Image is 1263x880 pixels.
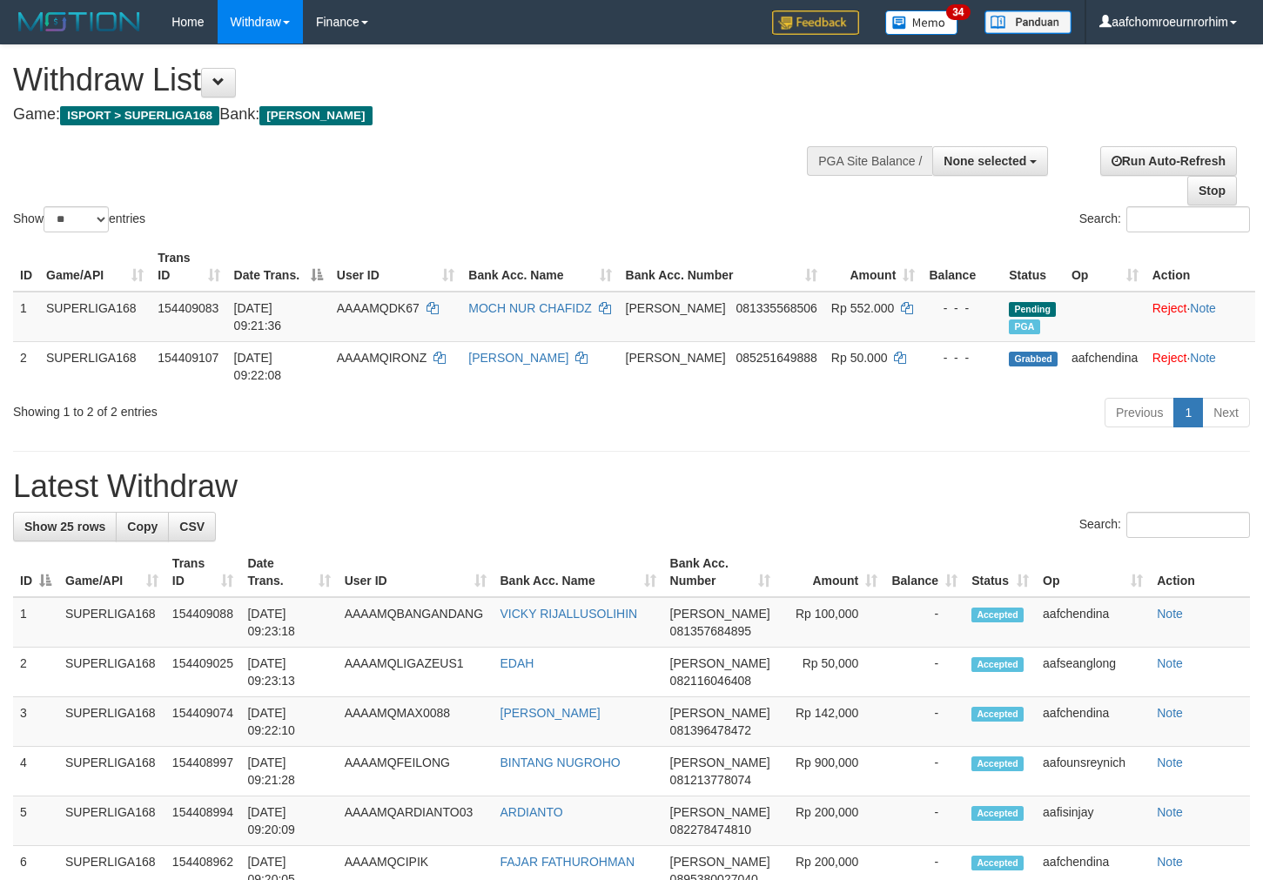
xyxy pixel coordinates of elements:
span: 34 [946,4,970,20]
span: [PERSON_NAME] [670,805,770,819]
a: Reject [1152,351,1187,365]
span: Accepted [971,856,1024,870]
span: Show 25 rows [24,520,105,534]
a: Note [1157,756,1183,769]
th: Game/API: activate to sort column ascending [58,547,165,597]
a: Note [1157,706,1183,720]
span: Copy 082116046408 to clipboard [670,674,751,688]
img: MOTION_logo.png [13,9,145,35]
td: Rp 50,000 [777,648,885,697]
th: Op: activate to sort column ascending [1065,242,1145,292]
th: Bank Acc. Number: activate to sort column ascending [619,242,824,292]
td: aafchendina [1065,341,1145,391]
td: - [884,597,964,648]
span: Grabbed [1009,352,1058,366]
td: 1 [13,292,39,342]
td: 2 [13,341,39,391]
a: Note [1190,301,1216,315]
span: AAAAMQDK67 [337,301,420,315]
img: Feedback.jpg [772,10,859,35]
th: Action [1150,547,1250,597]
span: Copy 081357684895 to clipboard [670,624,751,638]
th: User ID: activate to sort column ascending [330,242,462,292]
td: Rp 200,000 [777,796,885,846]
td: [DATE] 09:23:13 [240,648,337,697]
td: AAAAMQBANGANDANG [338,597,494,648]
td: 1 [13,597,58,648]
div: PGA Site Balance / [807,146,932,176]
select: Showentries [44,206,109,232]
th: Trans ID: activate to sort column ascending [151,242,226,292]
a: FAJAR FATHUROHMAN [500,855,635,869]
span: Pending [1009,302,1056,317]
td: [DATE] 09:23:18 [240,597,337,648]
span: Copy 082278474810 to clipboard [670,823,751,836]
td: · [1145,292,1255,342]
td: · [1145,341,1255,391]
th: Bank Acc. Number: activate to sort column ascending [663,547,777,597]
td: 4 [13,747,58,796]
td: - [884,648,964,697]
a: MOCH NUR CHAFIDZ [468,301,592,315]
td: aafchendina [1036,697,1150,747]
span: [PERSON_NAME] [670,656,770,670]
td: aafisinjay [1036,796,1150,846]
span: Accepted [971,707,1024,722]
a: EDAH [500,656,534,670]
th: Date Trans.: activate to sort column descending [227,242,330,292]
td: [DATE] 09:20:09 [240,796,337,846]
a: Run Auto-Refresh [1100,146,1237,176]
th: Balance [922,242,1002,292]
div: - - - [929,299,995,317]
th: Status [1002,242,1065,292]
td: SUPERLIGA168 [58,597,165,648]
span: Copy 081335568506 to clipboard [736,301,816,315]
span: Accepted [971,756,1024,771]
img: Button%20Memo.svg [885,10,958,35]
td: 154408997 [165,747,241,796]
a: Reject [1152,301,1187,315]
div: Showing 1 to 2 of 2 entries [13,396,514,420]
a: Copy [116,512,169,541]
th: Game/API: activate to sort column ascending [39,242,151,292]
div: - - - [929,349,995,366]
td: SUPERLIGA168 [58,697,165,747]
a: Note [1157,805,1183,819]
td: SUPERLIGA168 [58,796,165,846]
th: Amount: activate to sort column ascending [824,242,922,292]
td: [DATE] 09:22:10 [240,697,337,747]
span: [PERSON_NAME] [670,607,770,621]
span: Rp 50.000 [831,351,888,365]
td: 3 [13,697,58,747]
td: aafounsreynich [1036,747,1150,796]
span: [PERSON_NAME] [670,855,770,869]
input: Search: [1126,206,1250,232]
th: Bank Acc. Name: activate to sort column ascending [461,242,618,292]
span: [PERSON_NAME] [670,756,770,769]
td: AAAAMQARDIANTO03 [338,796,494,846]
span: Copy 081213778074 to clipboard [670,773,751,787]
img: panduan.png [984,10,1072,34]
span: Copy [127,520,158,534]
th: ID [13,242,39,292]
span: None selected [944,154,1026,168]
a: Stop [1187,176,1237,205]
td: AAAAMQMAX0088 [338,697,494,747]
th: User ID: activate to sort column ascending [338,547,494,597]
span: 154409083 [158,301,218,315]
a: Show 25 rows [13,512,117,541]
td: SUPERLIGA168 [39,341,151,391]
td: SUPERLIGA168 [58,648,165,697]
a: Note [1157,607,1183,621]
span: AAAAMQIRONZ [337,351,427,365]
td: 154409088 [165,597,241,648]
span: Copy 081396478472 to clipboard [670,723,751,737]
button: None selected [932,146,1048,176]
a: 1 [1173,398,1203,427]
span: [PERSON_NAME] [670,706,770,720]
th: ID: activate to sort column descending [13,547,58,597]
span: [PERSON_NAME] [259,106,372,125]
th: Status: activate to sort column ascending [964,547,1036,597]
td: 154409025 [165,648,241,697]
input: Search: [1126,512,1250,538]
